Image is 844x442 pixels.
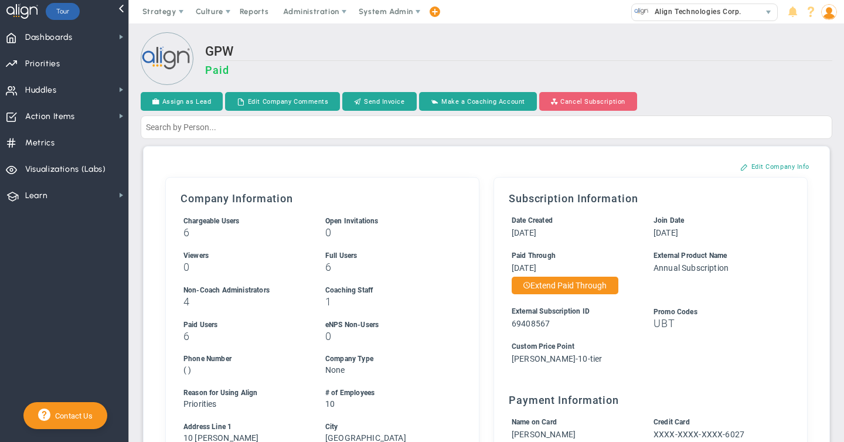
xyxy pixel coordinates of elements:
button: Extend Paid Through [512,277,618,294]
span: Huddles [25,78,57,103]
span: Administration [283,7,339,16]
span: select [760,4,777,21]
div: Address Line 1 [183,421,304,433]
span: Learn [25,183,47,208]
div: # of Employees [325,387,445,399]
h3: Paid [205,64,832,76]
span: Full Users [325,251,358,260]
h3: 0 [183,261,304,273]
span: Strategy [142,7,176,16]
h3: 4 [183,296,304,307]
span: 69408567 [512,319,550,328]
button: Make a Coaching Account [419,92,537,111]
div: External Product Name [654,250,774,261]
span: Non-Coach Administrators [183,286,270,294]
span: Contact Us [50,412,93,420]
span: Coaching Staff [325,286,373,294]
img: Loading... [141,32,193,85]
span: [PERSON_NAME] [512,430,576,439]
span: ) [188,365,191,375]
h3: 6 [183,227,304,238]
div: Custom Price Point [512,341,774,352]
button: Edit Company Info [729,157,821,176]
button: Send Invoice [342,92,416,111]
h3: 1 [325,296,445,307]
span: Paid Users [183,321,218,329]
div: Phone Number [183,353,304,365]
span: System Admin [359,7,413,16]
span: Open Invitations [325,217,379,225]
h3: Subscription Information [509,192,792,205]
span: [PERSON_NAME]-10-tier [512,354,602,363]
span: Metrics [25,131,55,155]
h3: Payment Information [509,394,792,406]
span: Priorities [25,52,60,76]
h3: 0 [325,227,445,238]
div: Reason for Using Align [183,387,304,399]
span: XXXX-XXXX-XXXX-6027 [654,430,744,439]
span: Dashboards [25,25,73,50]
div: Join Date [654,215,774,226]
div: City [325,421,445,433]
img: 50249.Person.photo [821,4,837,20]
span: ( [183,365,186,375]
span: [DATE] [654,228,678,237]
span: Annual Subscription [654,263,729,273]
span: Action Items [25,104,75,129]
span: Promo Codes [654,308,697,316]
span: None [325,365,345,375]
label: Includes Users + Open Invitations, excludes Coaching Staff [183,216,240,225]
span: 10 [325,399,335,409]
span: Priorities [183,399,217,409]
h3: 6 [325,261,445,273]
h3: 6 [183,331,304,342]
span: UBT [654,317,675,329]
img: 10991.Company.photo [634,4,649,19]
span: Viewers [183,251,209,260]
div: Name on Card [512,417,632,428]
button: Assign as Lead [141,92,223,111]
span: eNPS Non-Users [325,321,379,329]
div: Date Created [512,215,632,226]
h3: Company Information [181,192,464,205]
span: Visualizations (Labs) [25,157,106,182]
span: Chargeable Users [183,217,240,225]
div: Company Type [325,353,445,365]
h2: GPW [205,44,832,61]
div: Paid Through [512,250,632,261]
div: Credit Card [654,417,774,428]
button: Cancel Subscription [539,92,637,111]
button: Edit Company Comments [225,92,340,111]
input: Search by Person... [141,115,832,139]
h3: 0 [325,331,445,342]
div: External Subscription ID [512,306,632,317]
span: Culture [196,7,223,16]
span: [DATE] [512,228,536,237]
span: [DATE] [512,263,536,273]
span: Align Technologies Corp. [649,4,741,19]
